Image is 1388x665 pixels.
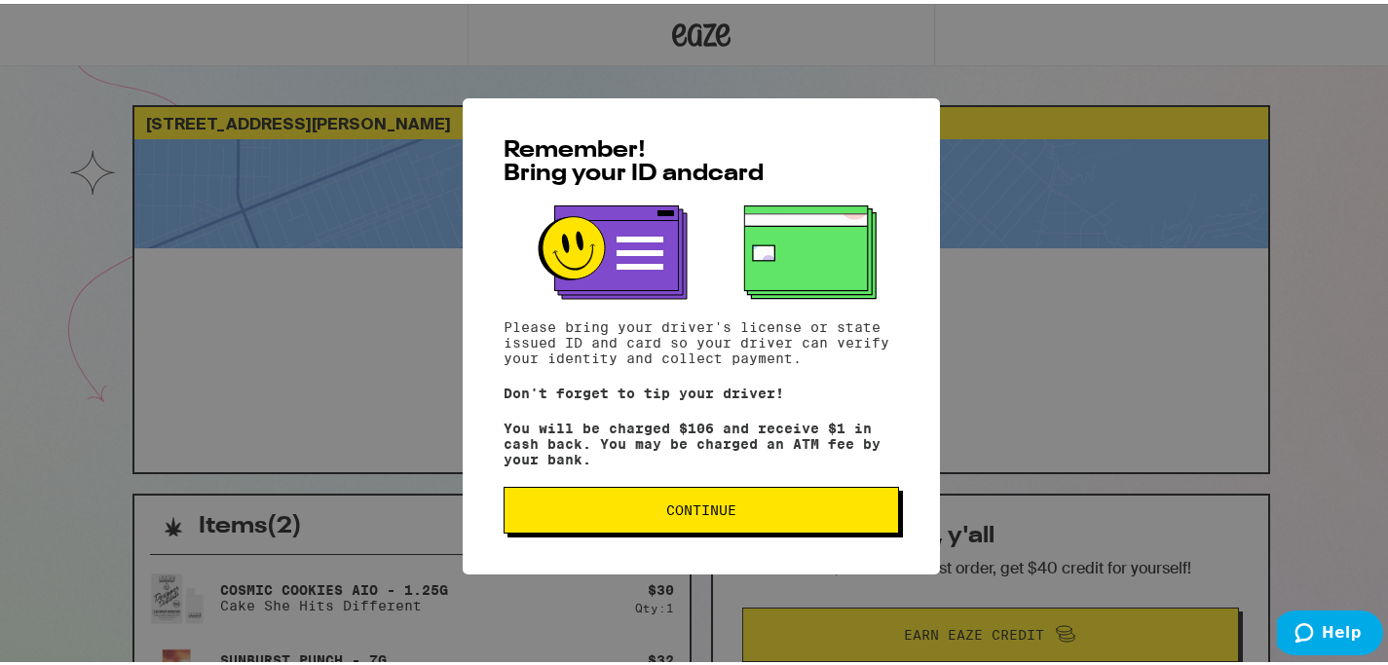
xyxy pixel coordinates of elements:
[666,499,736,513] span: Continue
[504,417,899,463] p: You will be charged $106 and receive $1 in cash back. You may be charged an ATM fee by your bank.
[504,483,899,530] button: Continue
[504,135,764,182] span: Remember! Bring your ID and card
[1277,607,1383,655] iframe: Opens a widget where you can find more information
[504,315,899,362] p: Please bring your driver's license or state issued ID and card so your driver can verify your ide...
[504,382,899,397] p: Don't forget to tip your driver!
